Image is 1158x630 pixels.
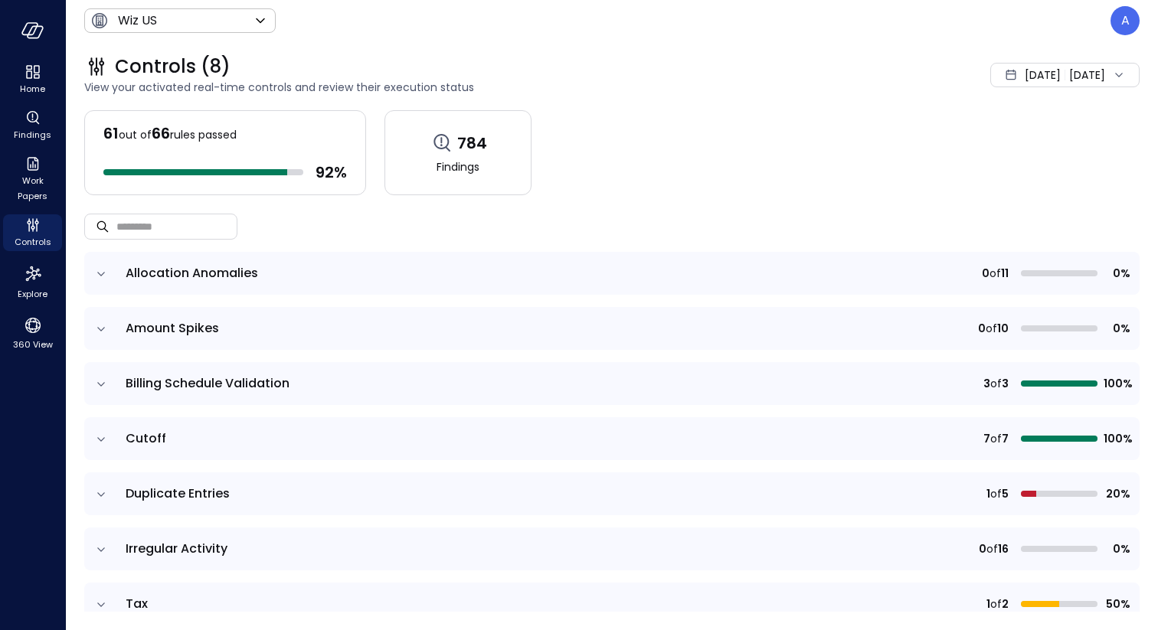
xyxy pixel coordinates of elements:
[103,122,119,144] span: 61
[979,540,986,557] span: 0
[990,375,1002,392] span: of
[1002,430,1009,447] span: 7
[93,322,109,337] button: expand row
[1104,596,1130,612] span: 50%
[3,312,62,354] div: 360 View
[986,540,998,557] span: of
[384,110,532,195] a: 784Findings
[1002,596,1009,612] span: 2
[126,319,219,337] span: Amount Spikes
[93,487,109,502] button: expand row
[457,133,487,153] span: 784
[84,79,764,96] span: View your activated real-time controls and review their execution status
[986,596,990,612] span: 1
[1104,265,1130,282] span: 0%
[15,234,51,250] span: Controls
[986,485,990,502] span: 1
[13,337,53,352] span: 360 View
[126,540,227,557] span: Irregular Activity
[983,375,990,392] span: 3
[3,153,62,205] div: Work Papers
[126,485,230,502] span: Duplicate Entries
[1111,6,1140,35] div: Assaf
[3,61,62,98] div: Home
[990,596,1002,612] span: of
[982,265,990,282] span: 0
[93,542,109,557] button: expand row
[18,286,47,302] span: Explore
[1002,375,1009,392] span: 3
[983,430,990,447] span: 7
[1104,485,1130,502] span: 20%
[9,173,56,204] span: Work Papers
[997,320,1009,337] span: 10
[93,432,109,447] button: expand row
[1104,375,1130,392] span: 100%
[1104,320,1130,337] span: 0%
[990,265,1001,282] span: of
[3,107,62,144] div: Findings
[126,264,258,282] span: Allocation Anomalies
[1104,540,1130,557] span: 0%
[1104,430,1130,447] span: 100%
[152,122,170,144] span: 66
[126,429,166,447] span: Cutoff
[1001,265,1009,282] span: 11
[93,266,109,282] button: expand row
[170,127,237,142] span: rules passed
[14,127,51,142] span: Findings
[986,320,997,337] span: of
[119,127,152,142] span: out of
[3,214,62,251] div: Controls
[3,260,62,303] div: Explore
[1025,67,1061,83] span: [DATE]
[1002,485,1009,502] span: 5
[990,485,1002,502] span: of
[437,158,479,175] span: Findings
[978,320,986,337] span: 0
[20,81,45,96] span: Home
[990,430,1002,447] span: of
[115,54,231,79] span: Controls (8)
[118,11,157,30] p: Wiz US
[126,595,148,612] span: Tax
[93,377,109,392] button: expand row
[126,374,289,392] span: Billing Schedule Validation
[93,597,109,612] button: expand row
[316,162,347,182] span: 92 %
[1121,11,1130,30] p: A
[998,540,1009,557] span: 16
